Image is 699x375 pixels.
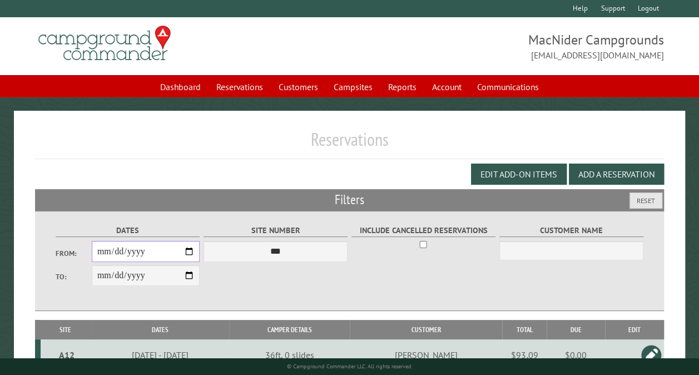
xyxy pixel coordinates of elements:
[499,224,643,237] label: Customer Name
[204,224,348,237] label: Site Number
[56,224,200,237] label: Dates
[153,76,207,97] a: Dashboard
[351,224,495,237] label: Include Cancelled Reservations
[350,31,665,62] span: MacNider Campgrounds [EMAIL_ADDRESS][DOMAIN_NAME]
[41,320,91,339] th: Site
[229,320,350,339] th: Camper Details
[425,76,468,97] a: Account
[547,320,604,339] th: Due
[287,363,413,370] small: © Campground Commander LLC. All rights reserved.
[56,248,92,259] label: From:
[569,164,664,185] button: Add a Reservation
[91,320,229,339] th: Dates
[45,349,89,361] div: A12
[35,22,174,65] img: Campground Commander
[381,76,423,97] a: Reports
[605,320,665,339] th: Edit
[56,272,92,282] label: To:
[327,76,379,97] a: Campsites
[350,320,502,339] th: Customer
[629,193,662,209] button: Reset
[229,339,350,371] td: 36ft, 0 slides
[35,129,664,159] h1: Reservations
[272,76,325,97] a: Customers
[350,339,502,371] td: [PERSON_NAME]
[470,76,546,97] a: Communications
[502,320,547,339] th: Total
[471,164,567,185] button: Edit Add-on Items
[92,349,227,361] div: [DATE] - [DATE]
[502,339,547,371] td: $93.09
[35,189,664,210] h2: Filters
[210,76,270,97] a: Reservations
[547,339,604,371] td: $0.00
